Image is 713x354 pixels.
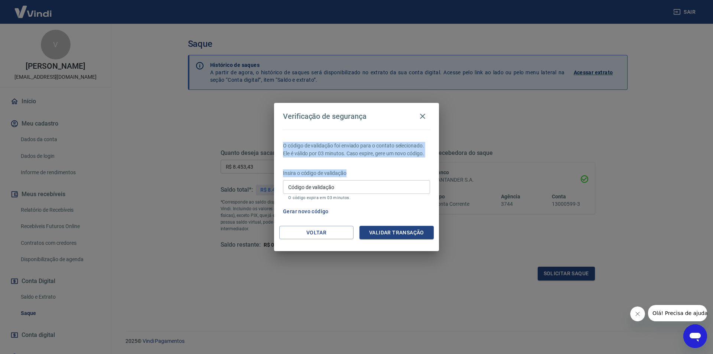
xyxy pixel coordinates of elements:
h4: Verificação de segurança [283,112,367,121]
iframe: Botão para abrir a janela de mensagens [683,324,707,348]
p: Insira o código de validação [283,169,430,177]
iframe: Mensagem da empresa [648,305,707,321]
span: Olá! Precisa de ajuda? [4,5,62,11]
button: Gerar novo código [280,205,332,218]
button: Voltar [279,226,354,240]
p: O código de validação foi enviado para o contato selecionado. Ele é válido por 03 minutos. Caso e... [283,142,430,157]
button: Validar transação [359,226,434,240]
p: O código expira em 03 minutos. [288,195,425,200]
iframe: Fechar mensagem [630,306,645,321]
